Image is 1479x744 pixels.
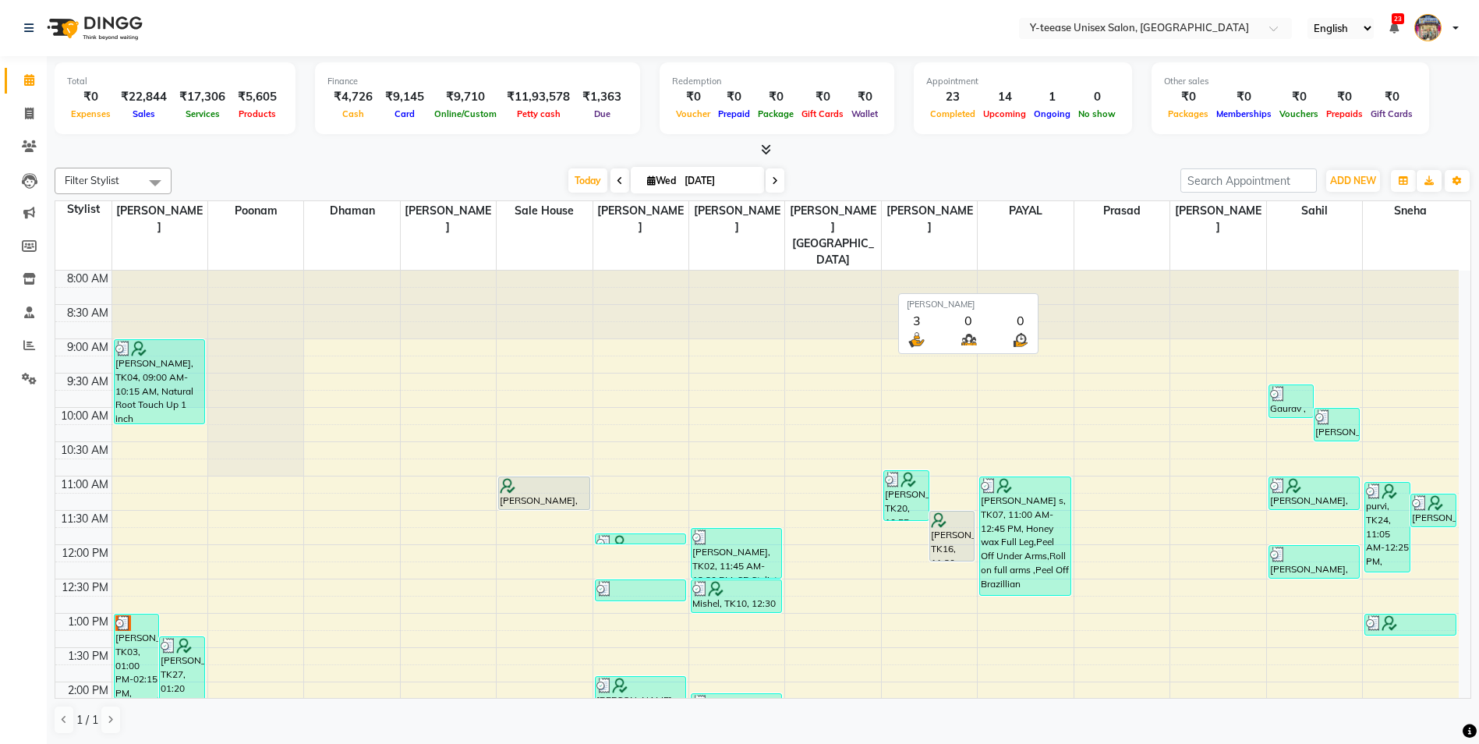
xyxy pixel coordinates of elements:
[173,88,232,106] div: ₹17,306
[568,168,607,193] span: Today
[1269,546,1359,578] div: [PERSON_NAME], TK21, 12:00 PM-12:30 PM, Seniour [DEMOGRAPHIC_DATA] Hair Cut Without wash
[1322,88,1367,106] div: ₹0
[64,339,111,356] div: 9:00 AM
[58,477,111,493] div: 11:00 AM
[979,88,1030,106] div: 14
[327,88,379,106] div: ₹4,726
[926,75,1120,88] div: Appointment
[978,201,1073,221] span: PAYAL
[692,580,781,612] div: Mishel, TK10, 12:30 PM-01:00 PM, Seniour [DEMOGRAPHIC_DATA] Hair Cut Without wash
[596,580,685,601] div: [PERSON_NAME], TK02, 12:30 PM-12:50 PM, Eyebrows,[GEOGRAPHIC_DATA]
[576,88,628,106] div: ₹1,363
[501,88,576,106] div: ₹11,93,578
[76,712,98,728] span: 1 / 1
[182,108,224,119] span: Services
[907,311,926,330] div: 3
[65,174,119,186] span: Filter Stylist
[40,6,147,50] img: logo
[430,108,501,119] span: Online/Custom
[1212,108,1276,119] span: Memberships
[714,88,754,106] div: ₹0
[58,442,111,459] div: 10:30 AM
[1365,615,1456,635] div: [PERSON_NAME], TK25, 01:00 PM-01:20 PM, Eyebrows,[GEOGRAPHIC_DATA]
[1365,483,1410,572] div: purvi, TK24, 11:05 AM-12:25 PM, Honey wax Full Arms,Honey wax half Leg,Honey wax Under Arms ,Eyeb...
[58,579,111,596] div: 12:30 PM
[208,201,303,221] span: Poonam
[1180,168,1317,193] input: Search Appointment
[235,108,280,119] span: Products
[714,108,754,119] span: Prepaid
[1414,14,1442,41] img: null
[65,682,111,699] div: 2:00 PM
[1010,330,1030,349] img: wait_time.png
[1074,201,1169,221] span: Prasad
[1330,175,1376,186] span: ADD NEW
[907,298,1030,311] div: [PERSON_NAME]
[391,108,419,119] span: Card
[1411,494,1456,526] div: [PERSON_NAME], TK18, 11:15 AM-11:45 AM, Eyebrows,Fore Head,Peel Off Upper Lips
[1030,108,1074,119] span: Ongoing
[643,175,680,186] span: Wed
[1367,108,1417,119] span: Gift Cards
[338,108,368,119] span: Cash
[1030,88,1074,106] div: 1
[115,88,173,106] div: ₹22,844
[232,88,283,106] div: ₹5,605
[593,201,688,237] span: [PERSON_NAME]
[1267,201,1362,221] span: Sahil
[1276,88,1322,106] div: ₹0
[499,477,589,509] div: [PERSON_NAME], TK01, 11:00 AM-11:30 AM, Design Shaving ( Men )
[754,88,798,106] div: ₹0
[67,88,115,106] div: ₹0
[160,637,204,721] div: [PERSON_NAME], TK27, 01:20 PM-02:35 PM, Natural Root Touch Up 1 inch [DEMOGRAPHIC_DATA]
[847,88,882,106] div: ₹0
[1314,409,1359,441] div: [PERSON_NAME], TK11, 10:00 AM-10:30 AM, Seniour [DEMOGRAPHIC_DATA] Hair Cut Without wash
[115,615,159,698] div: [PERSON_NAME], TK03, 01:00 PM-02:15 PM, Natural Root Touch Up 1 inch [DEMOGRAPHIC_DATA]
[1164,108,1212,119] span: Packages
[64,374,111,390] div: 9:30 AM
[672,88,714,106] div: ₹0
[590,108,614,119] span: Due
[430,88,501,106] div: ₹9,710
[115,340,204,423] div: [PERSON_NAME], TK04, 09:00 AM-10:15 AM, Natural Root Touch Up 1 inch [DEMOGRAPHIC_DATA]
[67,108,115,119] span: Expenses
[672,108,714,119] span: Voucher
[58,511,111,527] div: 11:30 AM
[672,75,882,88] div: Redemption
[64,271,111,287] div: 8:00 AM
[129,108,159,119] span: Sales
[58,545,111,562] div: 12:00 PM
[65,648,111,664] div: 1:30 PM
[1170,201,1265,237] span: [PERSON_NAME]
[596,534,685,544] div: [PERSON_NAME], TK22, 11:50 AM-12:00 PM, Eyebrows
[689,201,784,237] span: [PERSON_NAME]
[680,169,758,193] input: 2025-09-03
[959,330,978,349] img: queue.png
[112,201,207,237] span: [PERSON_NAME]
[1269,385,1314,417] div: Gaurav , TK14, 09:40 AM-10:10 AM, Seniour [DEMOGRAPHIC_DATA] Hair Cut Without wash
[58,408,111,424] div: 10:00 AM
[327,75,628,88] div: Finance
[1392,13,1404,24] span: 23
[1389,21,1399,35] a: 23
[1363,201,1459,221] span: Sneha
[798,88,847,106] div: ₹0
[1414,682,1463,728] iframe: chat widget
[785,201,880,270] span: [PERSON_NAME][GEOGRAPHIC_DATA]
[1326,170,1380,192] button: ADD NEW
[67,75,283,88] div: Total
[65,614,111,630] div: 1:00 PM
[926,88,979,106] div: 23
[754,108,798,119] span: Package
[304,201,399,221] span: Dhaman
[1074,108,1120,119] span: No show
[884,471,929,520] div: [PERSON_NAME], TK20, 10:55 AM-11:40 AM, SR Stylist Hair Cut (Without wash &Blow Dry [DEMOGRAPHIC_...
[1367,88,1417,106] div: ₹0
[513,108,564,119] span: Petty cash
[692,694,781,726] div: Poonam 55/1404, TK29, 02:10 PM-02:40 PM, Seniour Kids Hair Cut ( Boy )
[798,108,847,119] span: Gift Cards
[1010,311,1030,330] div: 0
[64,305,111,321] div: 8:30 AM
[907,330,926,349] img: serve.png
[497,201,592,221] span: Sale House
